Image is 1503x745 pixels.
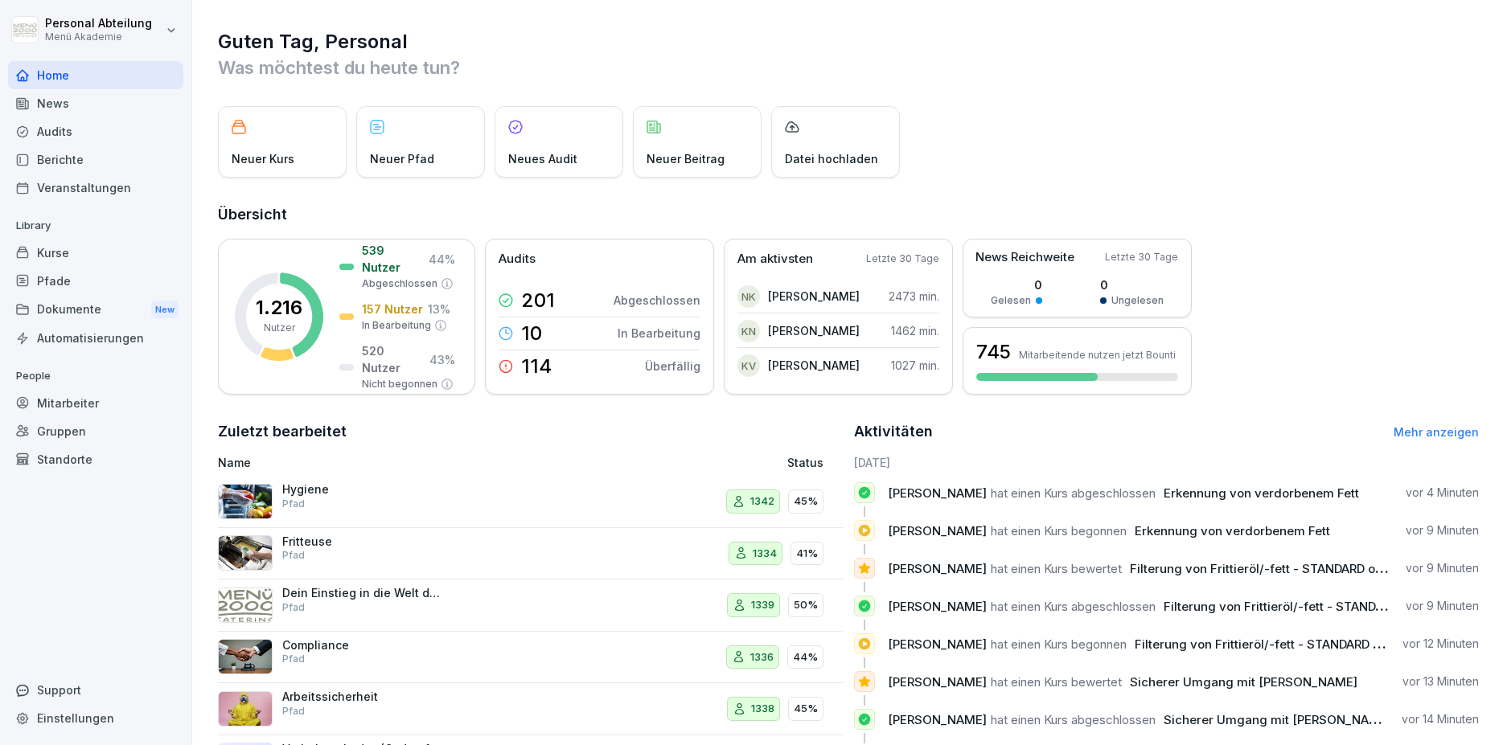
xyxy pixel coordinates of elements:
[218,632,843,684] a: CompliancePfad133644%
[264,321,295,335] p: Nutzer
[888,485,987,501] span: [PERSON_NAME]
[1019,349,1176,361] p: Mitarbeitende nutzen jetzt Bounti
[618,325,700,342] p: In Bearbeitung
[645,358,700,375] p: Überfällig
[991,523,1127,538] span: hat einen Kurs begonnen
[218,420,843,443] h2: Zuletzt bearbeitet
[1100,276,1164,293] p: 0
[787,454,823,471] p: Status
[866,252,939,266] p: Letzte 30 Tage
[751,597,774,613] p: 1339
[218,587,273,623] img: wqxkok33wadzd5klxy6nhlik.png
[888,637,987,652] span: [PERSON_NAME]
[8,213,183,239] p: Library
[768,322,860,339] p: [PERSON_NAME]
[1402,636,1479,652] p: vor 12 Minuten
[508,150,577,167] p: Neues Audit
[991,674,1122,690] span: hat einen Kurs bewertet
[282,690,443,704] p: Arbeitssicherheit
[8,89,183,117] div: News
[888,712,987,727] span: [PERSON_NAME]
[888,674,987,690] span: [PERSON_NAME]
[8,61,183,89] a: Home
[888,561,987,576] span: [PERSON_NAME]
[1406,560,1479,576] p: vor 9 Minuten
[429,251,455,268] p: 44 %
[888,599,987,614] span: [PERSON_NAME]
[1402,711,1479,727] p: vor 14 Minuten
[362,276,437,291] p: Abgeschlossen
[1164,712,1391,727] span: Sicherer Umgang mit [PERSON_NAME]
[889,288,939,305] p: 2473 min.
[8,239,183,267] a: Kurse
[218,203,1479,226] h2: Übersicht
[888,523,987,538] span: [PERSON_NAME]
[362,242,424,276] p: 539 Nutzer
[8,445,183,473] a: Standorte
[8,295,183,325] div: Dokumente
[737,320,760,342] div: KN
[1135,637,1428,652] span: Filterung von Frittieröl/-fett - STANDARD ohne Vito
[991,712,1156,727] span: hat einen Kurs abgeschlossen
[750,649,774,665] p: 1336
[218,454,609,471] p: Name
[8,417,183,445] a: Gruppen
[1402,673,1479,690] p: vor 13 Minuten
[218,535,273,571] img: pbizark1n1rfoj522dehoix3.png
[1111,293,1164,308] p: Ungelesen
[737,285,760,308] div: NK
[499,250,536,268] p: Audits
[8,117,183,145] div: Audits
[976,338,1011,366] h3: 745
[794,701,818,717] p: 45%
[785,150,878,167] p: Datei hochladen
[362,318,431,333] p: In Bearbeitung
[768,288,860,305] p: [PERSON_NAME]
[521,324,542,343] p: 10
[1394,425,1479,439] a: Mehr anzeigen
[1164,599,1457,614] span: Filterung von Frittieröl/-fett - STANDARD ohne Vito
[1406,522,1479,538] p: vor 9 Minuten
[282,600,305,615] p: Pfad
[1135,523,1330,538] span: Erkennung von verdorbenem Fett
[362,377,437,391] p: Nicht begonnen
[8,676,183,704] div: Support
[794,597,818,613] p: 50%
[1406,485,1479,501] p: vor 4 Minuten
[753,546,777,562] p: 1334
[796,546,818,562] p: 41%
[991,485,1156,501] span: hat einen Kurs abgeschlossen
[45,17,152,31] p: Personal Abteilung
[854,454,1479,471] h6: [DATE]
[362,342,425,376] p: 520 Nutzer
[8,145,183,174] a: Berichte
[768,357,860,374] p: [PERSON_NAME]
[521,357,552,376] p: 114
[991,599,1156,614] span: hat einen Kurs abgeschlossen
[218,528,843,580] a: FritteusePfad133441%
[218,691,273,727] img: q4sqv7mlyvifhw23vdoza0ik.png
[991,293,1031,308] p: Gelesen
[218,55,1479,80] p: Was möchtest du heute tun?
[737,354,760,377] div: KV
[429,351,455,368] p: 43 %
[8,704,183,732] a: Einstellungen
[282,548,305,563] p: Pfad
[1130,561,1423,576] span: Filterung von Frittieröl/-fett - STANDARD ohne Vito
[8,363,183,389] p: People
[991,276,1042,293] p: 0
[8,267,183,295] a: Pfade
[891,357,939,374] p: 1027 min.
[793,649,818,665] p: 44%
[218,484,273,519] img: l7j8ma1q6cu44qkpc9tlpgs1.png
[737,250,813,268] p: Am aktivsten
[751,701,774,717] p: 1338
[8,324,183,352] a: Automatisierungen
[256,298,302,317] p: 1.216
[282,586,443,600] p: Dein Einstieg in die Welt der Menü 2000 Akademie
